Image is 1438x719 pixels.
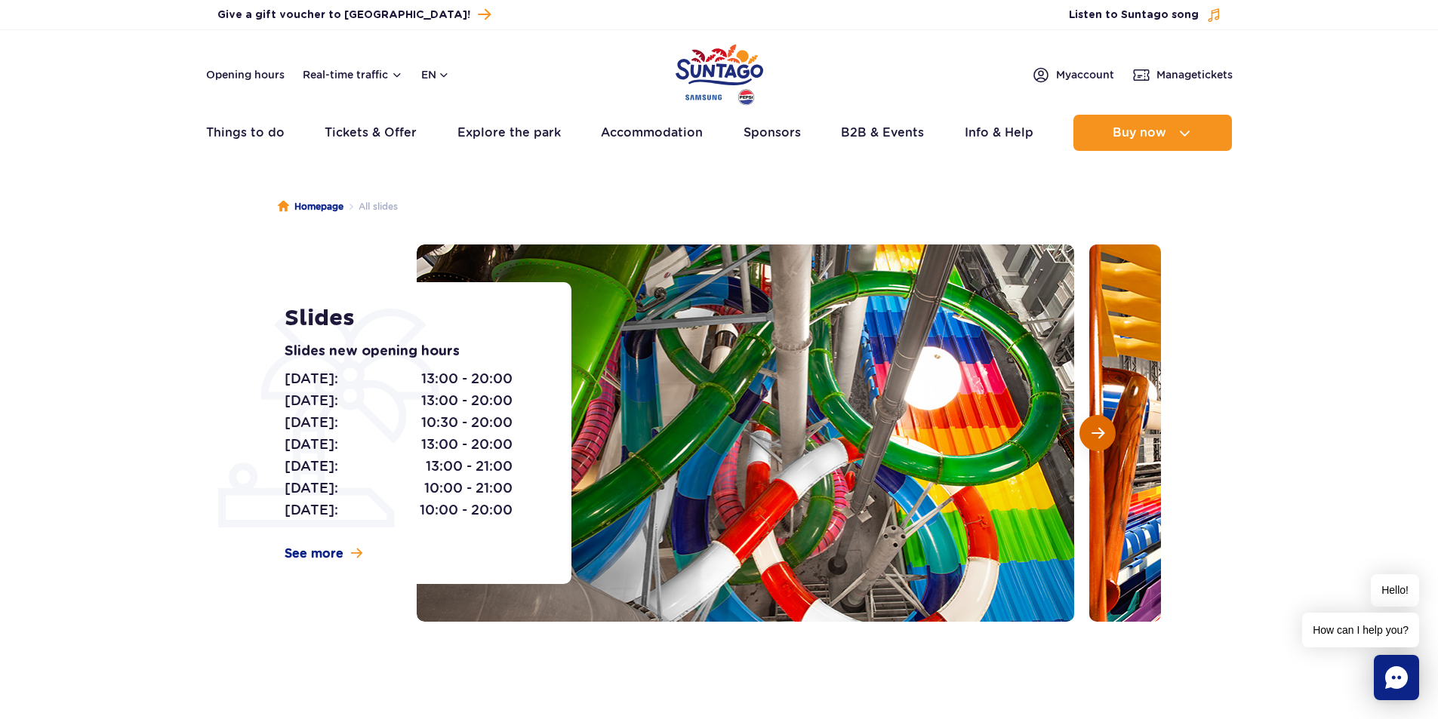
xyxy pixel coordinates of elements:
button: Real-time traffic [303,69,403,81]
button: Listen to Suntago song [1069,8,1221,23]
span: Hello! [1371,574,1419,607]
button: Next slide [1079,415,1116,451]
span: 13:00 - 20:00 [421,390,513,411]
span: 13:00 - 21:00 [426,456,513,477]
span: [DATE]: [285,434,338,455]
p: Slides new opening hours [285,341,537,362]
h1: Slides [285,305,537,332]
span: Listen to Suntago song [1069,8,1199,23]
a: Opening hours [206,67,285,82]
a: Sponsors [744,115,801,151]
a: See more [285,545,362,562]
span: Give a gift voucher to [GEOGRAPHIC_DATA]! [217,8,470,23]
span: 13:00 - 20:00 [421,434,513,455]
a: Managetickets [1132,66,1233,84]
span: [DATE]: [285,456,338,477]
a: Give a gift voucher to [GEOGRAPHIC_DATA]! [217,5,491,25]
button: en [421,67,450,82]
span: Buy now [1113,126,1166,140]
span: [DATE]: [285,499,338,521]
span: [DATE]: [285,412,338,433]
li: All slides [343,199,398,214]
span: Manage tickets [1156,67,1233,82]
a: Things to do [206,115,285,151]
div: Chat [1374,655,1419,700]
span: How can I help you? [1302,613,1419,647]
span: [DATE]: [285,390,338,411]
span: 13:00 - 20:00 [421,368,513,389]
a: B2B & Events [841,115,924,151]
a: Myaccount [1032,66,1114,84]
span: 10:00 - 21:00 [424,478,513,499]
a: Explore the park [457,115,561,151]
a: Park of Poland [676,38,763,107]
a: Homepage [278,199,343,214]
a: Info & Help [965,115,1033,151]
button: Buy now [1073,115,1232,151]
span: 10:30 - 20:00 [421,412,513,433]
span: [DATE]: [285,478,338,499]
span: See more [285,545,343,562]
a: Tickets & Offer [325,115,417,151]
a: Accommodation [601,115,703,151]
span: 10:00 - 20:00 [420,499,513,521]
span: My account [1056,67,1114,82]
span: [DATE]: [285,368,338,389]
